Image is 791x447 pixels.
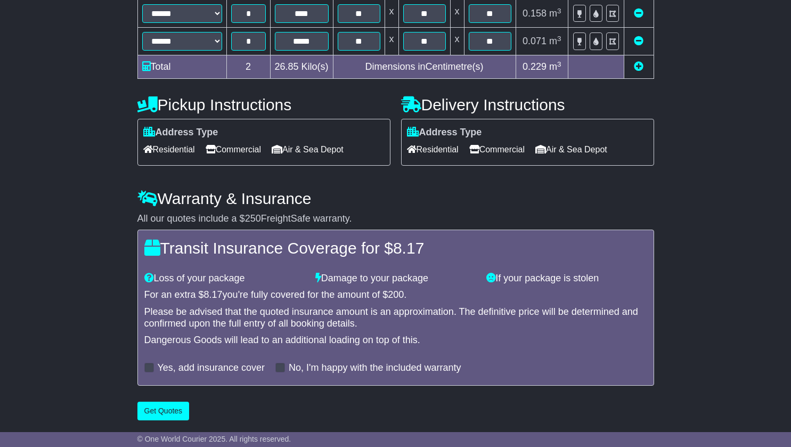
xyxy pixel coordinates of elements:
[523,61,547,72] span: 0.229
[143,141,195,158] span: Residential
[469,141,525,158] span: Commercial
[137,55,226,79] td: Total
[549,8,561,19] span: m
[289,362,461,374] label: No, I'm happy with the included warranty
[245,213,261,224] span: 250
[450,28,464,55] td: x
[143,127,218,139] label: Address Type
[634,8,643,19] a: Remove this item
[535,141,607,158] span: Air & Sea Depot
[407,141,459,158] span: Residential
[481,273,652,285] div: If your package is stolen
[158,362,265,374] label: Yes, add insurance cover
[270,55,333,79] td: Kilo(s)
[385,28,398,55] td: x
[204,289,223,300] span: 8.17
[388,289,404,300] span: 200
[549,36,561,46] span: m
[137,213,654,225] div: All our quotes include a $ FreightSafe warranty.
[557,60,561,68] sup: 3
[407,127,482,139] label: Address Type
[137,96,390,113] h4: Pickup Instructions
[557,35,561,43] sup: 3
[137,435,291,443] span: © One World Courier 2025. All rights reserved.
[557,7,561,15] sup: 3
[401,96,654,113] h4: Delivery Instructions
[144,306,647,329] div: Please be advised that the quoted insurance amount is an approximation. The definitive price will...
[144,335,647,346] div: Dangerous Goods will lead to an additional loading on top of this.
[226,55,270,79] td: 2
[206,141,261,158] span: Commercial
[523,36,547,46] span: 0.071
[144,289,647,301] div: For an extra $ you're fully covered for the amount of $ .
[634,61,643,72] a: Add new item
[549,61,561,72] span: m
[393,239,424,257] span: 8.17
[272,141,344,158] span: Air & Sea Depot
[523,8,547,19] span: 0.158
[310,273,481,285] div: Damage to your package
[139,273,310,285] div: Loss of your package
[137,190,654,207] h4: Warranty & Insurance
[634,36,643,46] a: Remove this item
[275,61,299,72] span: 26.85
[144,239,647,257] h4: Transit Insurance Coverage for $
[333,55,516,79] td: Dimensions in Centimetre(s)
[137,402,190,420] button: Get Quotes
